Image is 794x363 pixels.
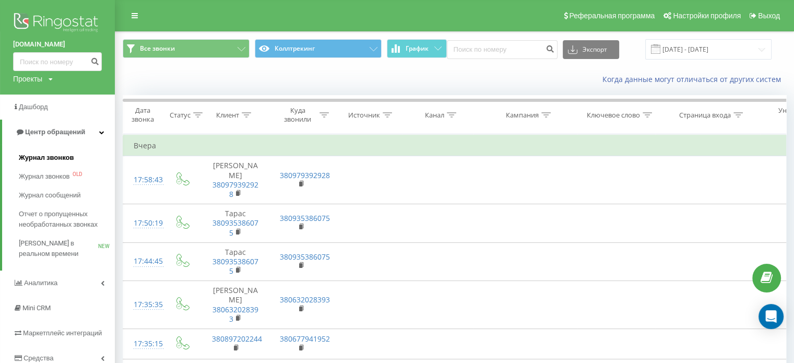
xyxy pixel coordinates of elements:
[19,171,70,182] span: Журнал звонков
[2,120,115,145] a: Центр обращений
[13,10,102,37] img: Ringostat logo
[134,251,155,272] div: 17:44:45
[23,354,54,362] span: Средства
[280,295,330,305] a: 380632028393
[13,74,42,84] div: Проекты
[212,256,258,276] a: 380935386075
[13,39,102,50] a: [DOMAIN_NAME]
[280,213,330,223] a: 380935386075
[134,334,155,354] div: 17:35:15
[447,40,558,59] input: Поиск по номеру
[202,281,269,329] td: [PERSON_NAME]
[123,106,162,124] div: Дата звонка
[406,45,429,52] span: График
[212,305,258,324] a: 380632028393
[602,74,786,84] a: Когда данные могут отличаться от других систем
[134,170,155,190] div: 17:58:43
[19,167,115,186] a: Журнал звонковOLD
[212,218,258,237] a: 380935386075
[679,111,731,120] div: Страница входа
[123,39,250,58] button: Все звонки
[19,238,98,259] span: [PERSON_NAME] в реальном времени
[19,186,115,205] a: Журнал сообщений
[134,213,155,233] div: 17:50:19
[202,204,269,243] td: Тарас
[19,234,115,263] a: [PERSON_NAME] в реальном времениNEW
[387,39,447,58] button: График
[673,11,741,20] span: Настройки профиля
[23,329,102,337] span: Маркетплейс интеграций
[13,52,102,71] input: Поиск по номеру
[19,148,115,167] a: Журнал звонков
[506,111,539,120] div: Кампания
[19,209,110,230] span: Отчет о пропущенных необработанных звонках
[170,111,191,120] div: Статус
[134,295,155,315] div: 17:35:35
[212,334,262,344] a: 380897202244
[19,153,74,163] span: Журнал звонков
[280,170,330,180] a: 380979392928
[758,11,780,20] span: Выход
[202,156,269,204] td: [PERSON_NAME]
[280,334,330,344] a: 380677941952
[25,128,85,136] span: Центр обращений
[348,111,380,120] div: Источник
[563,40,619,59] button: Экспорт
[587,111,640,120] div: Ключевое слово
[19,103,48,111] span: Дашборд
[759,304,784,329] div: Open Intercom Messenger
[255,39,382,58] button: Коллтрекинг
[19,190,80,201] span: Журнал сообщений
[22,304,51,312] span: Mini CRM
[202,242,269,281] td: Тарас
[569,11,655,20] span: Реферальная программа
[212,180,258,199] a: 380979392928
[24,279,57,287] span: Аналитика
[140,44,175,53] span: Все звонки
[19,205,115,234] a: Отчет о пропущенных необработанных звонках
[216,111,239,120] div: Клиент
[278,106,317,124] div: Куда звонили
[280,252,330,262] a: 380935386075
[425,111,444,120] div: Канал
